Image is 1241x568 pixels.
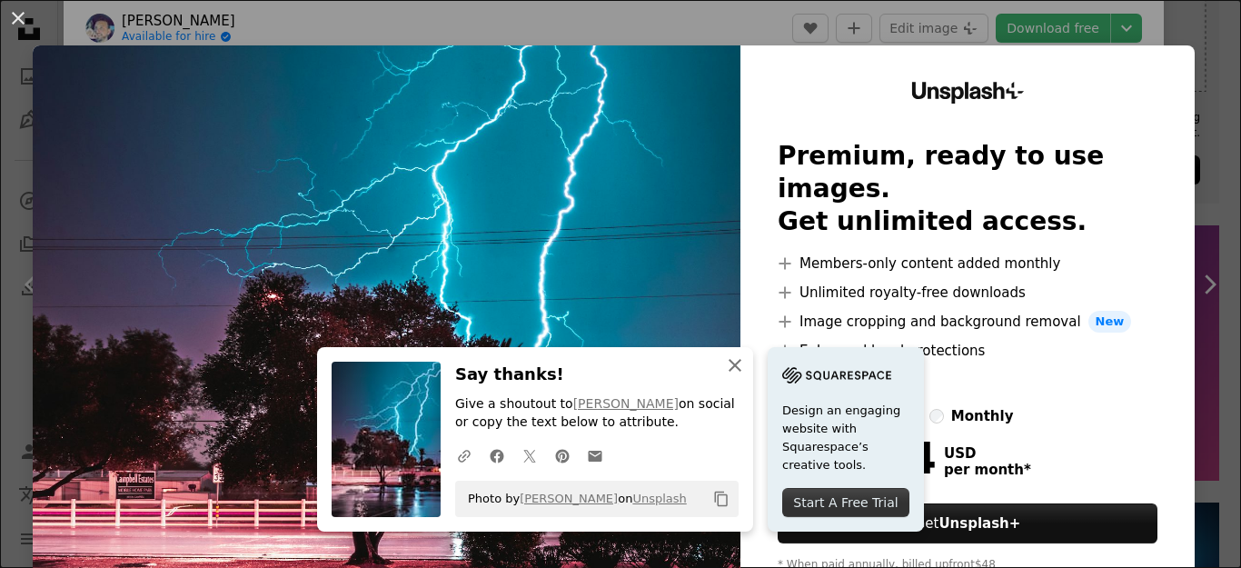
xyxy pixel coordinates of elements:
a: Design an engaging website with Squarespace’s creative tools.Start A Free Trial [768,347,924,532]
a: [PERSON_NAME] [573,396,679,411]
h3: Say thanks! [455,362,739,388]
a: Share over email [579,437,611,473]
input: monthly [929,409,944,424]
strong: Unsplash+ [938,515,1020,532]
li: Unlimited royalty-free downloads [778,282,1157,304]
li: Enhanced legal protections [778,340,1157,362]
a: [PERSON_NAME] [520,492,618,505]
a: Share on Pinterest [546,437,579,473]
button: Copy to clipboard [706,483,737,514]
span: per month * [944,462,1031,478]
a: Share on Facebook [481,437,513,473]
div: monthly [951,405,1014,427]
a: Unsplash [632,492,686,505]
button: GetUnsplash+ [778,503,1157,543]
div: Start A Free Trial [782,488,909,517]
span: Photo by on [459,484,687,513]
p: Give a shoutout to on social or copy the text below to attribute. [455,395,739,432]
span: USD [944,445,1031,462]
li: Members-only content added monthly [778,253,1157,274]
h2: Premium, ready to use images. Get unlimited access. [778,140,1157,238]
span: Design an engaging website with Squarespace’s creative tools. [782,402,909,474]
img: file-1705255347840-230a6ab5bca9image [782,362,891,389]
span: New [1088,311,1132,333]
a: Share on Twitter [513,437,546,473]
li: Image cropping and background removal [778,311,1157,333]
